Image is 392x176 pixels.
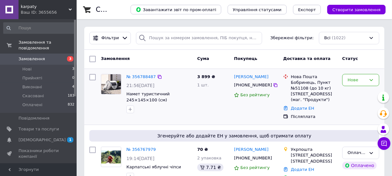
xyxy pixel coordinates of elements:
[22,75,42,81] span: Прийняті
[92,133,377,139] span: Згенеруйте або додайте ЕН у замовлення, щоб отримати оплату
[291,106,314,111] a: Додати ЕН
[298,7,316,12] span: Експорт
[101,56,130,61] span: Замовлення
[131,5,221,14] button: Завантажити звіт по пром-оплаті
[293,5,321,14] button: Експорт
[233,7,282,12] span: Управління статусами
[291,147,337,152] div: Укрпошта
[234,74,268,80] a: [PERSON_NAME]
[240,165,270,170] span: Без рейтингу
[197,83,209,87] span: 1 шт.
[342,56,358,61] span: Статус
[19,115,49,121] span: Повідомлення
[234,56,257,61] span: Покупець
[21,10,77,15] div: Ваш ID: 3655656
[327,5,386,14] button: Створити замовлення
[197,156,222,160] span: 2 упаковка
[291,114,337,120] div: Післяплата
[240,92,270,97] span: Без рейтингу
[102,35,119,41] span: Фільтри
[233,154,273,162] div: [PHONE_NUMBER]
[291,80,337,103] div: Бобринець, Пункт №51108 (до 10 кг) [STREET_ADDRESS] (маг. "Продукти")
[291,167,314,172] a: Додати ЕН
[72,75,74,81] span: 0
[19,40,77,51] span: Замовлення та повідомлення
[291,152,337,164] div: [STREET_ADDRESS] [STREET_ADDRESS]
[96,6,161,13] h1: Список замовлень
[19,148,59,159] span: Показники роботи компанії
[126,165,181,169] a: Карпатські яблучні чіпси
[348,77,366,84] div: Нове
[126,147,156,152] a: № 356767979
[21,4,69,10] span: karpaty
[126,74,156,79] a: № 356788487
[270,35,314,41] span: Збережені фільтри:
[19,126,59,132] span: Товари та послуги
[234,147,268,153] a: [PERSON_NAME]
[22,66,32,72] span: Нові
[22,102,42,108] span: Оплачені
[3,22,75,34] input: Пошук
[19,56,45,62] span: Замовлення
[228,5,287,14] button: Управління статусами
[126,92,190,114] a: Намет туристичний 245×145×100 (см) кемпінговий для риболовлі 2 х місний Сірий LU-030BE
[332,7,381,12] span: Створити замовлення
[197,147,208,152] span: 70 ₴
[197,56,209,61] span: Cума
[136,7,216,12] span: Завантажити звіт по пром-оплаті
[321,7,386,12] a: Створити замовлення
[22,84,42,90] span: Виконані
[67,137,73,143] span: 1
[101,74,121,94] img: Фото товару
[72,66,74,72] span: 3
[22,93,44,99] span: Скасовані
[101,147,121,167] a: Фото товару
[291,74,337,80] div: Нова Пошта
[67,56,73,62] span: 3
[68,102,74,108] span: 832
[233,81,273,89] div: [PHONE_NUMBER]
[68,93,74,99] span: 183
[324,35,331,41] span: Всі
[101,150,121,164] img: Фото товару
[197,74,215,79] span: 3 899 ₴
[19,137,66,143] span: [DEMOGRAPHIC_DATA]
[332,35,345,40] span: (1022)
[378,137,390,150] button: Чат з покупцем
[72,84,74,90] span: 4
[126,156,155,161] span: 19:14[DATE]
[342,162,377,169] div: Оплачено
[197,164,223,171] div: 7.71 ₴
[348,150,366,156] div: Оплачено
[136,32,262,44] input: Пошук за номером замовлення, ПІБ покупця, номером телефону, Email, номером накладної
[126,83,155,88] span: 21:56[DATE]
[283,56,330,61] span: Доставка та оплата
